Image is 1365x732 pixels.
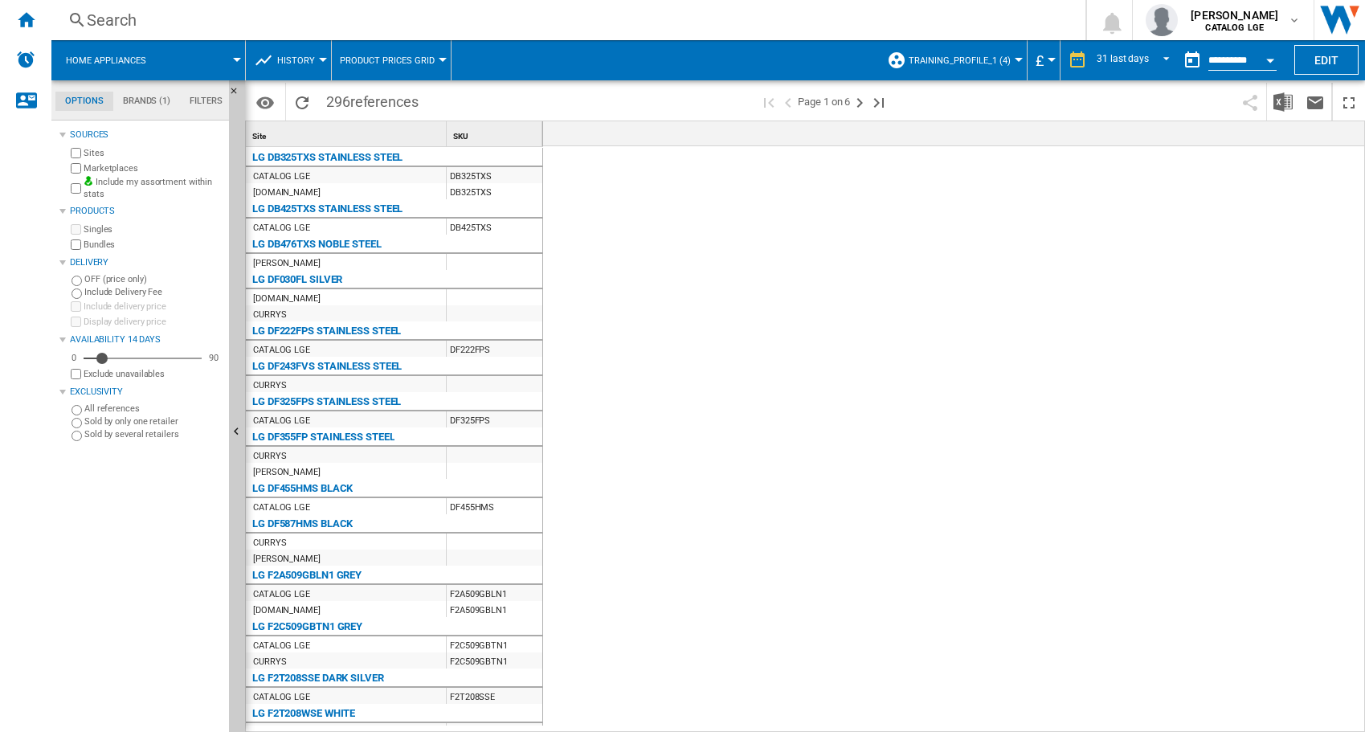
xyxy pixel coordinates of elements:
md-menu: Currency [1028,40,1061,80]
b: CATALOG LGE [1205,22,1264,33]
input: Sites [71,148,81,158]
img: profile.jpg [1146,4,1178,36]
div: CURRYS [253,378,286,394]
button: Send this report by email [1299,83,1331,121]
input: Display delivery price [71,317,81,327]
div: LG DB325TXS STAINLESS STEEL [252,148,403,167]
span: [PERSON_NAME] [1191,7,1278,23]
div: DF455HMS [447,498,542,514]
div: F2A509GBLN1 [447,601,542,617]
button: History [277,40,323,80]
span: SKU [453,132,468,141]
div: [DOMAIN_NAME] [253,185,321,201]
input: All references [72,405,82,415]
div: F2T208SSE [447,688,542,704]
input: Marketplaces [71,163,81,174]
button: Edit [1294,45,1359,75]
div: [DOMAIN_NAME] [253,291,321,307]
div: Sort None [249,121,446,146]
button: Open calendar [1256,43,1285,72]
button: £ [1036,40,1052,80]
span: Training_Profile_1 (4) [909,55,1011,66]
div: DB325TXS [447,167,542,183]
label: Display delivery price [84,316,223,328]
button: Options [249,88,281,117]
div: [PERSON_NAME] [253,256,321,272]
input: Sold by several retailers [72,431,82,441]
span: Page 1 on 6 [798,83,850,121]
span: Home appliances [66,55,146,66]
div: DB425TXS [447,219,542,235]
div: LG F2A509GBLN1 GREY [252,566,362,585]
div: Home appliances [59,40,237,80]
button: Maximize [1333,83,1365,121]
button: Home appliances [66,40,162,80]
div: DF325FPS [447,411,542,427]
div: 31 last days [1097,53,1149,64]
div: LG DF243FVS STAINLESS STEEL [252,357,402,376]
div: CATALOG LGE [253,689,310,705]
button: >Previous page [779,83,798,121]
button: Share this bookmark with others [1234,83,1266,121]
label: OFF (price only) [84,273,223,285]
div: CATALOG LGE [253,587,310,603]
div: Site Sort None [249,121,446,146]
input: Include delivery price [71,301,81,312]
span: History [277,55,315,66]
span: Product prices grid [340,55,435,66]
div: Products [70,205,223,218]
div: [PERSON_NAME] [253,464,321,481]
div: LG DB425TXS STAINLESS STEEL [252,199,403,219]
div: LG F2T208WSE WHITE [252,704,355,723]
div: 90 [205,352,223,364]
div: CATALOG LGE [253,342,310,358]
button: Last page [869,83,889,121]
div: CURRYS [253,654,286,670]
input: Bundles [71,239,81,250]
md-slider: Availability [84,350,202,366]
input: Include my assortment within stats [71,178,81,198]
div: SKU Sort None [450,121,542,146]
div: Availability 14 Days [70,333,223,346]
md-select: REPORTS.WIZARD.STEPS.REPORT.STEPS.REPORT_OPTIONS.PERIOD: 31 last days [1095,47,1176,74]
span: references [350,93,419,110]
button: Training_Profile_1 (4) [909,40,1019,80]
img: excel-24x24.png [1273,92,1293,112]
md-tab-item: Filters [180,92,232,111]
div: CATALOG LGE [253,220,310,236]
div: Exclusivity [70,386,223,399]
span: 296 [318,83,427,117]
button: md-calendar [1176,44,1208,76]
div: Search [87,9,1044,31]
div: [PERSON_NAME] [253,551,321,567]
div: LG F2C509GBTN1 GREY [252,617,362,636]
label: Include delivery price [84,301,223,313]
button: Reload [286,83,318,121]
button: First page [759,83,779,121]
label: Bundles [84,239,223,251]
div: CATALOG LGE [253,169,310,185]
div: CURRYS [253,307,286,323]
div: CURRYS [253,535,286,551]
div: Training_Profile_1 (4) [887,40,1019,80]
div: F2A509GBLN1 [447,585,542,601]
div: History [254,40,323,80]
input: Display delivery price [71,369,81,379]
div: CATALOG LGE [253,638,310,654]
input: Include Delivery Fee [72,288,82,299]
div: [DOMAIN_NAME] [253,603,321,619]
div: LG DF222FPS STAINLESS STEEL [252,321,401,341]
div: Product prices grid [340,40,443,80]
div: Sources [70,129,223,141]
label: Sold by only one retailer [84,415,223,427]
input: Singles [71,224,81,235]
span: Site [252,132,266,141]
div: F2C509GBTN1 [447,652,542,669]
button: Next page [850,83,869,121]
div: CURRYS [253,448,286,464]
div: 0 [67,352,80,364]
div: LG DF030FL SILVER [252,270,342,289]
label: Include Delivery Fee [84,286,223,298]
div: LG DF455HMS BLACK [252,479,353,498]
